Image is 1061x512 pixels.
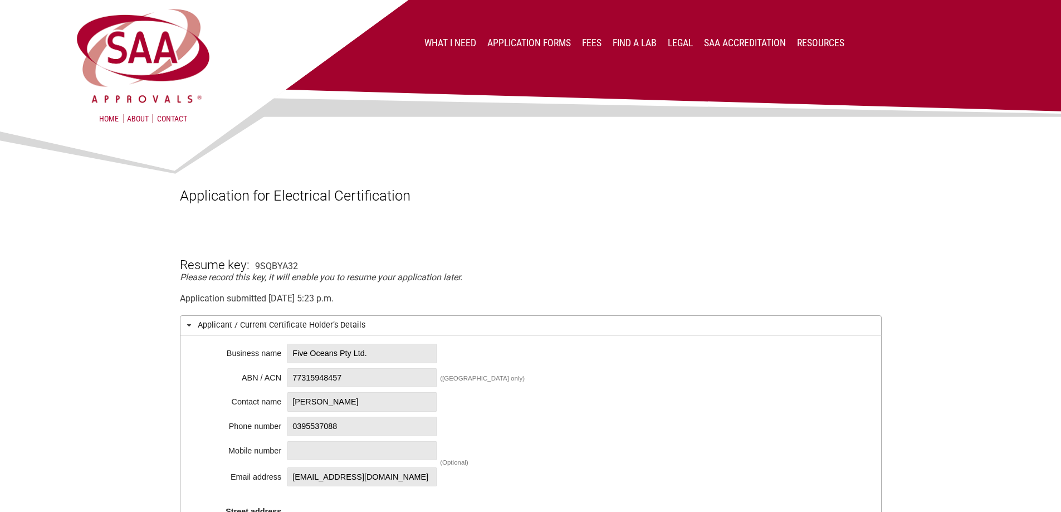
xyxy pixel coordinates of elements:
[198,469,281,480] div: Email address
[424,37,476,48] a: What I Need
[198,418,281,430] div: Phone number
[74,7,212,105] img: SAA Approvals
[180,239,250,272] h3: Resume key:
[198,370,281,381] div: ABN / ACN
[198,345,281,357] div: Business name
[287,368,437,388] span: 77315948457
[180,315,882,335] h3: Applicant / Current Certificate Holder’s Details
[287,417,437,436] span: 0395537088
[198,394,281,405] div: Contact name
[582,37,602,48] a: Fees
[440,375,525,382] div: ([GEOGRAPHIC_DATA] only)
[704,37,786,48] a: SAA Accreditation
[613,37,657,48] a: Find a lab
[255,261,298,271] div: 9SQBYA32
[287,392,437,412] span: [PERSON_NAME]
[180,187,882,204] h1: Application for Electrical Certification
[487,37,571,48] a: Application Forms
[157,114,187,123] a: Contact
[440,459,468,466] div: (Optional)
[668,37,693,48] a: Legal
[180,272,462,282] em: Please record this key, it will enable you to resume your application later.
[797,37,844,48] a: Resources
[198,443,281,454] div: Mobile number
[99,114,119,123] a: Home
[287,467,437,487] span: [EMAIL_ADDRESS][DOMAIN_NAME]
[123,114,153,123] a: About
[180,293,882,304] div: Application submitted [DATE] 5:23 p.m.
[287,344,437,363] span: Five Oceans Pty Ltd.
